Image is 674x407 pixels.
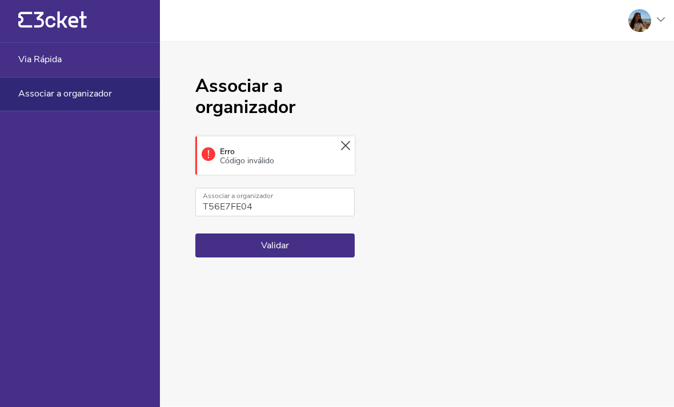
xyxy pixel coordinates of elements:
div: Erro [215,147,274,166]
input: Associar a organizador [195,188,355,216]
span: Associar a organizador [18,88,112,99]
span: Via Rápida [18,54,62,65]
h1: Associar a organizador [195,76,355,118]
a: {' '} [18,23,87,31]
button: Validar [195,233,355,257]
g: {' '} [18,12,32,28]
div: Código inválido [220,156,274,166]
